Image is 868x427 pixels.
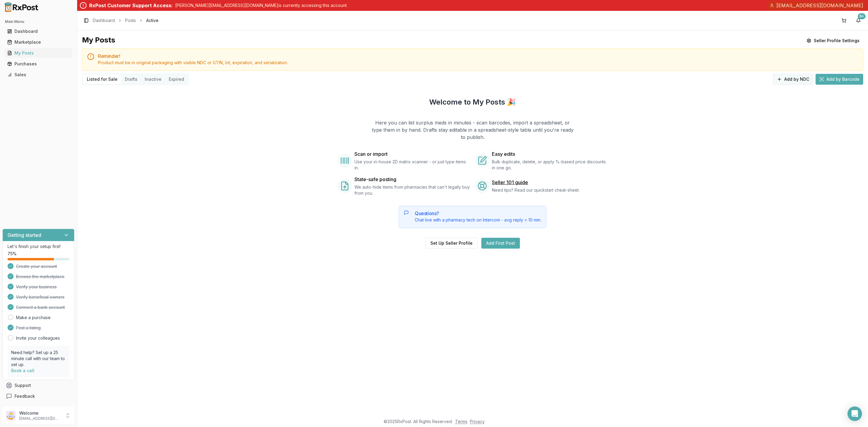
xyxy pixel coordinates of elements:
[354,176,396,183] span: State-safe posting
[5,58,72,69] a: Purchases
[5,48,72,58] a: My Posts
[146,17,159,24] span: Active
[98,54,858,58] h5: Reminder!
[7,39,70,45] div: Marketplace
[16,325,41,331] span: Post a listing
[141,74,165,84] button: Inactive
[16,304,65,310] span: Connect a bank account
[492,159,608,171] span: Bulk duplicate, delete, or apply %-based price discounts in one go.
[6,411,16,420] img: User avatar
[2,70,74,80] button: Sales
[2,2,41,12] img: RxPost Logo
[415,217,541,223] div: Chat live with a pharmacy tech on Intercom - avg reply < 10 min.
[415,211,541,216] h5: Questions?
[16,263,57,269] span: Create your account
[8,251,17,257] span: 75 %
[803,35,863,46] button: Seller Profile Settings
[125,17,136,24] a: Posts
[492,150,515,158] span: Easy edits
[19,410,61,416] p: Welcome
[93,17,159,24] nav: breadcrumb
[11,350,66,368] p: Need help? Set up a 25 minute call with our team to set up.
[470,419,485,424] a: Privacy
[16,335,60,341] a: Invite your colleagues
[354,159,470,171] span: Use your in-house 2D matrix scanner - or just type items in.
[7,28,70,34] div: Dashboard
[492,179,528,186] a: Seller 101 guide
[7,61,70,67] div: Purchases
[8,231,41,239] h3: Getting started
[16,315,51,321] a: Make a purchase
[5,26,72,37] a: Dashboard
[82,35,115,46] div: My Posts
[89,2,173,9] div: RxPost Customer Support Access:
[773,74,813,85] button: Add by NDC
[354,184,470,196] span: We auto-hide items from pharmacies that can't legally buy from you.
[7,72,70,78] div: Sales
[492,187,580,193] span: Need tips? Read our quickstart cheat-sheet.
[175,2,348,8] p: [PERSON_NAME][EMAIL_ADDRESS][DOMAIN_NAME] is currently accessing this account.
[121,74,141,84] button: Drafts
[98,60,858,66] div: Product must be in original packaging with visible NDC or GTIN, lot, expiration, and serialization.
[854,16,863,25] button: 9+
[2,48,74,58] button: My Posts
[425,238,478,249] button: Set Up Seller Profile
[16,294,64,300] span: Verify beneficial owners
[429,97,516,107] h2: Welcome to My Posts 🎉
[2,391,74,402] button: Feedback
[371,119,574,141] p: Here you can list surplus meds in minutes - scan barcodes, import a spreadsheet, or type them in ...
[93,17,115,24] a: Dashboard
[7,50,70,56] div: My Posts
[5,19,72,24] h2: Main Menu
[816,74,863,85] button: Add by Barcode
[8,243,69,250] p: Let's finish your setup first!
[858,13,866,19] div: 9+
[455,419,467,424] a: Terms
[481,238,520,249] a: Add First Post
[2,380,74,391] button: Support
[19,416,61,421] p: [EMAIL_ADDRESS][DOMAIN_NAME]
[2,59,74,69] button: Purchases
[848,407,862,421] div: Open Intercom Messenger
[165,74,188,84] button: Expired
[5,69,72,80] a: Sales
[83,74,121,84] button: Listed for Sale
[2,27,74,36] button: Dashboard
[16,274,64,280] span: Browse the marketplace
[16,284,57,290] span: Verify your business
[5,37,72,48] a: Marketplace
[11,368,34,373] a: Book a call
[2,37,74,47] button: Marketplace
[14,393,35,399] span: Feedback
[354,150,388,158] span: Scan or import
[776,2,863,9] span: [EMAIL_ADDRESS][DOMAIN_NAME]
